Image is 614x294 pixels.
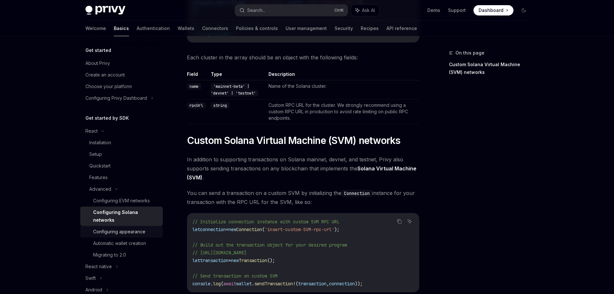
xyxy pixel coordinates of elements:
[85,274,96,282] div: Swift
[386,21,417,36] a: API reference
[192,281,210,287] span: console
[449,59,534,77] a: Custom Solana Virtual Machine (SVM) networks
[80,195,163,207] a: Configuring EVM networks
[93,208,159,224] div: Configuring Solana networks
[192,219,339,225] span: // Initialize connection instance with custom SVM RPC URL
[395,217,404,226] button: Copy the contents from the code block
[200,258,229,263] span: transaction
[286,21,327,36] a: User management
[89,174,108,181] div: Features
[355,281,363,287] span: ));
[178,21,194,36] a: Wallets
[448,7,466,14] a: Support
[211,102,229,109] code: string
[229,258,231,263] span: =
[351,5,379,16] button: Ask AI
[187,71,208,80] th: Field
[192,227,200,232] span: let
[479,7,503,14] span: Dashboard
[334,8,344,13] span: Ctrl K
[85,114,129,122] h5: Get started by SDK
[187,188,419,207] span: You can send a transaction on a custom SVM by initializing the instance for your transaction with...
[80,81,163,92] a: Choose your platform
[202,21,228,36] a: Connectors
[298,281,326,287] span: transaction
[85,263,112,270] div: React native
[229,227,236,232] span: new
[293,281,296,287] span: !
[266,71,419,80] th: Description
[85,127,98,135] div: React
[221,281,223,287] span: (
[226,227,229,232] span: =
[80,226,163,238] a: Configuring appearance
[192,250,247,256] span: // [URL][DOMAIN_NAME]
[267,258,275,263] span: ();
[223,281,236,287] span: await
[335,21,353,36] a: Security
[262,227,265,232] span: (
[93,239,146,247] div: Automatic wallet creation
[80,160,163,172] a: Quickstart
[114,21,129,36] a: Basics
[187,155,419,182] span: In addition to supporting transactions on Solana mainnet, devnet, and testnet, Privy also support...
[362,7,375,14] span: Ask AI
[80,57,163,69] a: About Privy
[192,242,347,248] span: // Build out the transaction object for your desired program
[455,49,484,57] span: On this page
[326,281,329,287] span: ,
[85,21,106,36] a: Welcome
[329,281,355,287] span: connection
[85,6,125,15] img: dark logo
[93,197,150,205] div: Configuring EVM networks
[187,165,416,181] a: Solana Virtual Machine (SVM)
[427,7,440,14] a: Demo
[236,281,252,287] span: wallet
[187,83,201,90] code: name
[235,5,348,16] button: Search...CtrlK
[80,238,163,249] a: Automatic wallet creation
[239,258,267,263] span: Transaction
[85,94,147,102] div: Configuring Privy Dashboard
[296,281,298,287] span: (
[361,21,379,36] a: Recipes
[236,21,278,36] a: Policies & controls
[187,102,206,109] code: rpcUrl
[85,59,110,67] div: About Privy
[187,53,419,62] span: Each cluster in the array should be an object with the following fields:
[85,83,132,90] div: Choose your platform
[211,83,258,96] code: 'mainnet-beta' | 'devnet' | 'testnet'
[85,286,102,294] div: Android
[89,150,102,158] div: Setup
[85,46,111,54] h5: Get started
[80,172,163,183] a: Features
[137,21,170,36] a: Authentication
[93,228,145,236] div: Configuring appearance
[80,148,163,160] a: Setup
[89,139,111,147] div: Installation
[405,217,414,226] button: Ask AI
[341,190,372,197] code: Connection
[334,227,339,232] span: );
[266,80,419,99] td: Name of the Solana cluster.
[80,249,163,261] a: Migrating to 2.0
[192,273,278,279] span: // Send transaction on custom SVM
[265,227,334,232] span: 'insert-custom-SVM-rpc-url'
[254,281,293,287] span: sendTransaction
[89,162,111,170] div: Quickstart
[266,99,419,124] td: Custom RPC URL for the cluster. We strongly recommend using a custom RPC URL in production to avo...
[231,258,239,263] span: new
[208,71,266,80] th: Type
[473,5,513,15] a: Dashboard
[80,69,163,81] a: Create an account
[89,185,111,193] div: Advanced
[247,6,265,14] div: Search...
[236,227,262,232] span: Connection
[200,227,226,232] span: connection
[213,281,221,287] span: log
[210,281,213,287] span: .
[80,207,163,226] a: Configuring Solana networks
[192,258,200,263] span: let
[252,281,254,287] span: .
[85,71,125,79] div: Create an account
